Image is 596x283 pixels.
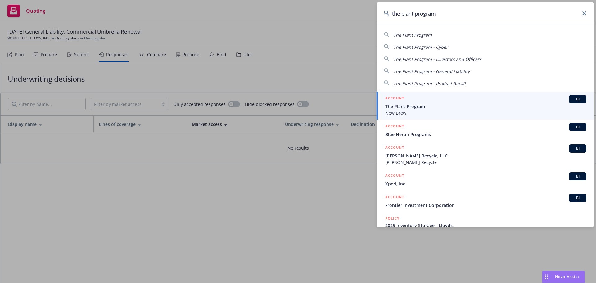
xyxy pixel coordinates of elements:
span: BI [571,195,584,201]
a: ACCOUNTBIBlue Heron Programs [377,120,594,141]
span: Frontier Investment Corporation [385,202,586,208]
span: BI [571,124,584,130]
span: Blue Heron Programs [385,131,586,138]
span: The Plant Program - General Liability [393,68,470,74]
h5: ACCOUNT [385,172,404,180]
span: [PERSON_NAME] Recycle, LLC [385,153,586,159]
a: ACCOUNTBIFrontier Investment Corporation [377,190,594,212]
span: The Plant Program [385,103,586,110]
input: Search... [377,2,594,25]
div: Drag to move [542,271,550,283]
a: POLICY2025 Inventory Storage - Lloyd's [377,212,594,239]
span: The Plant Program [393,32,432,38]
h5: ACCOUNT [385,95,404,103]
h5: ACCOUNT [385,194,404,201]
span: The Plant Program - Product Recall [393,80,466,86]
button: Nova Assist [542,271,585,283]
span: BI [571,146,584,151]
a: ACCOUNTBIXperi, Inc. [377,169,594,190]
a: ACCOUNTBI[PERSON_NAME] Recycle, LLC[PERSON_NAME] Recycle [377,141,594,169]
span: [PERSON_NAME] Recycle [385,159,586,166]
span: BI [571,174,584,179]
h5: ACCOUNT [385,144,404,152]
span: Xperi, Inc. [385,180,586,187]
span: 2025 Inventory Storage - Lloyd's [385,222,586,229]
span: Nova Assist [555,274,580,279]
span: The Plant Program - Directors and Officers [393,56,481,62]
span: The Plant Program - Cyber [393,44,448,50]
span: New Brew [385,110,586,116]
span: BI [571,96,584,102]
h5: ACCOUNT [385,123,404,130]
a: ACCOUNTBIThe Plant ProgramNew Brew [377,92,594,120]
h5: POLICY [385,215,400,221]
